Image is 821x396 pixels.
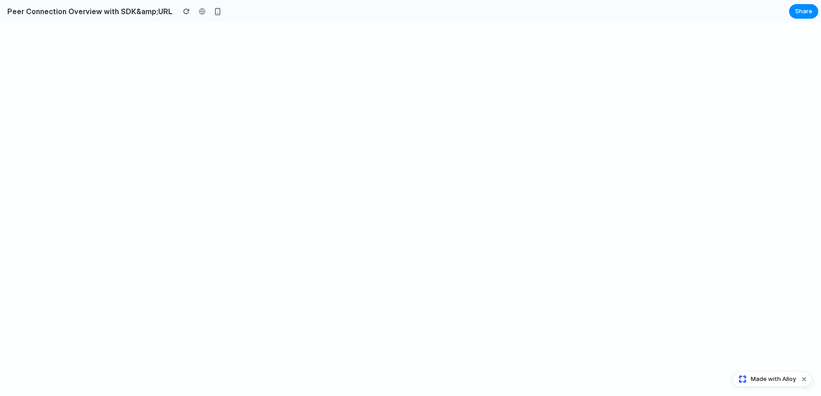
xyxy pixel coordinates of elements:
span: Share [795,7,812,16]
a: Made with Alloy [733,375,797,384]
button: Share [789,4,818,19]
button: Dismiss watermark [799,374,810,385]
h2: Peer Connection Overview with SDK&amp;URL [4,6,172,17]
span: Made with Alloy [751,375,796,384]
